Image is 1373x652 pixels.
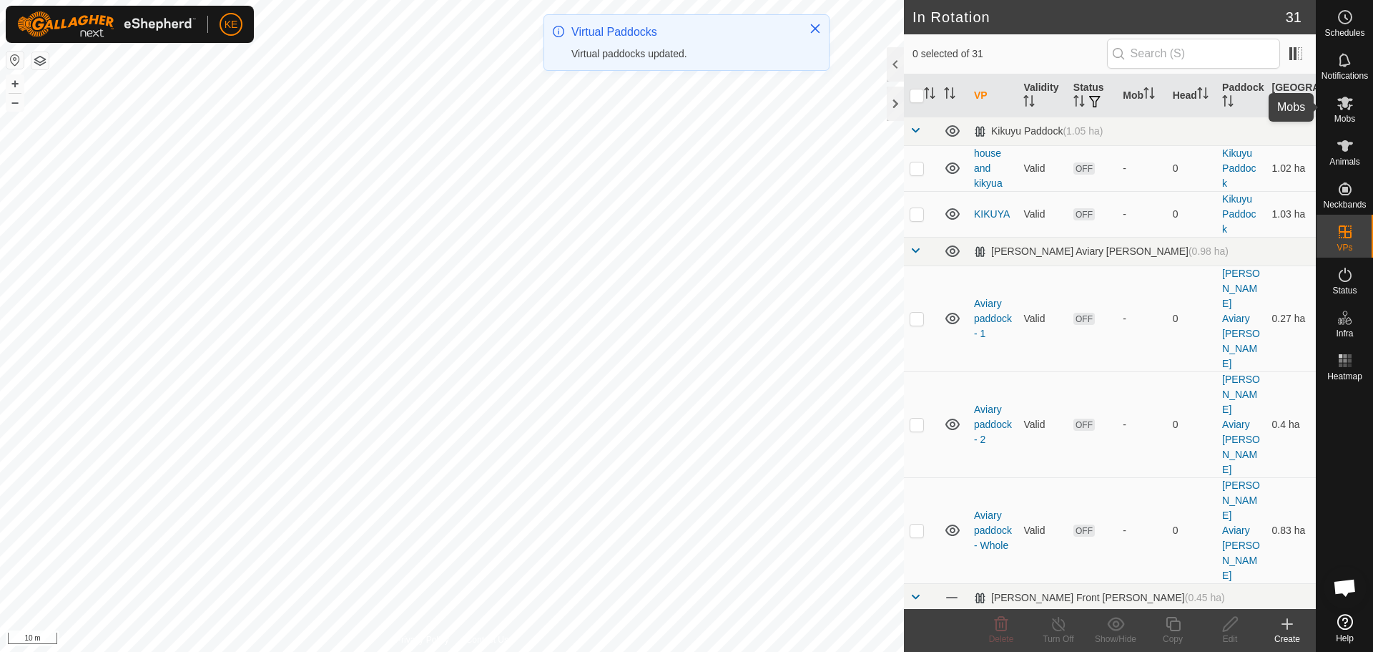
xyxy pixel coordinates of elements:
a: Kikuyu Paddock [1222,193,1256,235]
a: [PERSON_NAME] Aviary [PERSON_NAME] [1222,374,1260,475]
span: Delete [989,634,1014,644]
a: Open chat [1324,566,1367,609]
td: 1.03 ha [1266,191,1316,237]
a: Aviary paddock - 2 [974,404,1012,445]
span: (0.98 ha) [1189,245,1229,257]
img: Gallagher Logo [17,11,196,37]
span: Schedules [1324,29,1364,37]
div: - [1123,417,1161,432]
p-sorticon: Activate to sort [1197,89,1209,101]
div: Turn Off [1030,633,1087,646]
td: 0.83 ha [1266,477,1316,583]
span: Mobs [1334,115,1355,123]
td: 0 [1167,371,1216,477]
a: KIKUYA [974,208,1010,220]
span: (0.45 ha) [1185,592,1225,603]
p-sorticon: Activate to sort [1143,89,1155,101]
div: - [1123,161,1161,176]
span: KE [225,17,238,32]
th: [GEOGRAPHIC_DATA] Area [1266,74,1316,117]
span: 31 [1286,6,1301,28]
a: house and kikyua [974,147,1003,189]
span: Heatmap [1327,372,1362,381]
a: Aviary paddock - Whole [974,510,1012,551]
div: Virtual Paddocks [571,24,794,41]
span: Help [1336,634,1354,643]
div: Copy [1144,633,1201,646]
span: Infra [1336,329,1353,338]
td: Valid [1018,191,1067,237]
button: Map Layers [31,52,49,69]
span: 0 selected of 31 [912,47,1107,62]
span: Animals [1329,157,1360,166]
td: 0 [1167,477,1216,583]
span: Status [1332,286,1357,295]
span: OFF [1073,208,1095,220]
td: 0 [1167,266,1216,371]
span: VPs [1337,243,1352,252]
th: Mob [1117,74,1166,117]
span: Notifications [1322,72,1368,80]
td: 1.02 ha [1266,145,1316,191]
td: 0 [1167,145,1216,191]
p-sorticon: Activate to sort [1222,97,1234,109]
td: Valid [1018,145,1067,191]
a: [PERSON_NAME] Aviary [PERSON_NAME] [1222,480,1260,581]
div: Create [1259,633,1316,646]
th: Paddock [1216,74,1266,117]
h2: In Rotation [912,9,1286,26]
button: Reset Map [6,52,24,69]
td: 0.4 ha [1266,371,1316,477]
p-sorticon: Activate to sort [944,89,955,101]
a: Help [1317,608,1373,648]
p-sorticon: Activate to sort [924,89,935,101]
td: Valid [1018,266,1067,371]
th: VP [968,74,1018,117]
div: Virtual paddocks updated. [571,47,794,62]
th: Head [1167,74,1216,117]
td: Valid [1018,477,1067,583]
div: Edit [1201,633,1259,646]
span: OFF [1073,419,1095,431]
div: - [1123,207,1161,222]
td: Valid [1018,371,1067,477]
td: 0 [1167,191,1216,237]
div: Show/Hide [1087,633,1144,646]
p-sorticon: Activate to sort [1294,97,1306,109]
input: Search (S) [1107,39,1280,69]
p-sorticon: Activate to sort [1023,97,1035,109]
p-sorticon: Activate to sort [1073,97,1085,109]
a: Privacy Policy [395,633,449,646]
button: + [6,75,24,92]
div: - [1123,523,1161,538]
a: Kikuyu Paddock [1222,147,1256,189]
div: [PERSON_NAME] Front [PERSON_NAME] [974,592,1225,604]
div: [PERSON_NAME] Aviary [PERSON_NAME] [974,245,1229,258]
button: Close [805,19,825,39]
button: – [6,94,24,111]
th: Validity [1018,74,1067,117]
div: Kikuyu Paddock [974,125,1103,137]
a: [PERSON_NAME] Aviary [PERSON_NAME] [1222,268,1260,369]
span: Neckbands [1323,200,1366,209]
td: 0.27 ha [1266,266,1316,371]
th: Status [1068,74,1117,117]
a: Aviary paddock - 1 [974,298,1012,339]
span: OFF [1073,525,1095,537]
span: (1.05 ha) [1063,125,1103,137]
div: - [1123,311,1161,326]
span: OFF [1073,313,1095,325]
span: OFF [1073,162,1095,175]
a: Contact Us [466,633,508,646]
